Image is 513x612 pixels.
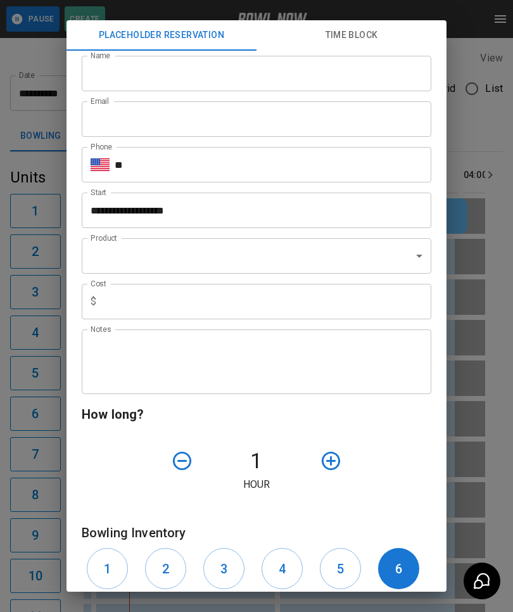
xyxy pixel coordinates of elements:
[82,477,431,492] p: Hour
[91,294,96,309] p: $
[198,448,315,475] h4: 1
[320,548,361,589] button: 5
[91,155,110,174] button: Select country
[256,20,446,51] button: Time Block
[262,548,303,589] button: 4
[91,141,112,152] label: Phone
[82,193,422,228] input: Choose date, selected date is Aug 14, 2025
[203,548,244,589] button: 3
[337,559,344,579] h6: 5
[395,559,402,579] h6: 6
[91,187,106,198] label: Start
[279,559,286,579] h6: 4
[104,559,111,579] h6: 1
[66,20,256,51] button: Placeholder Reservation
[82,404,431,424] h6: How long?
[145,548,186,589] button: 2
[220,559,227,579] h6: 3
[82,238,431,274] div: ​
[162,559,169,579] h6: 2
[378,548,419,589] button: 6
[82,523,431,543] h6: Bowling Inventory
[87,548,128,589] button: 1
